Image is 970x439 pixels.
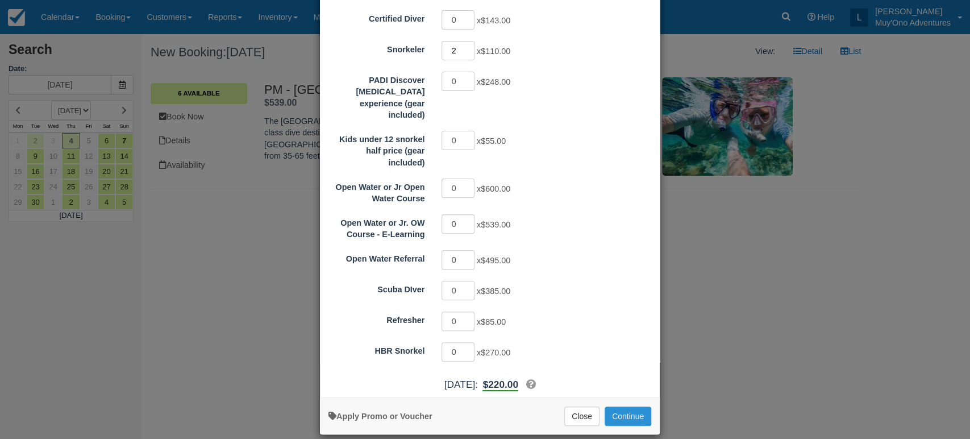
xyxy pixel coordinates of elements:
span: $270.00 [481,348,510,357]
label: Open Water or Jr Open Water Course [320,177,433,205]
span: $600.00 [481,184,510,193]
span: x [477,317,506,326]
label: Open Water or Jr. OW Course - E-Learning [320,213,433,241]
label: PADI Discover Scuba Diving experience (gear included) [320,71,433,121]
span: $85.00 [481,317,506,326]
span: $220.00 [482,379,518,390]
span: x [477,47,510,56]
label: Open Water Referral [320,249,433,265]
span: x [477,16,510,25]
input: Kids under 12 snorkel half price (gear included) [442,131,474,150]
label: Refresher [320,310,433,326]
span: $55.00 [481,136,506,146]
input: Open Water Referral [442,250,474,270]
button: Add to Booking [605,407,651,426]
label: Certified Diver [320,9,433,25]
span: $495.00 [481,256,510,265]
span: $385.00 [481,287,510,296]
input: Open Water or Jr. OW Course - E-Learning [442,214,474,234]
input: Certified Diver [442,10,474,30]
span: $143.00 [481,16,510,25]
input: HBR Snorkel [442,342,474,362]
label: HBR Snorkel [320,341,433,357]
input: Open Water or Jr Open Water Course [442,179,474,198]
span: $110.00 [481,47,510,56]
label: Scuba DIver [320,280,433,296]
label: Snorkeler [320,40,433,56]
input: Scuba DIver [442,281,474,300]
span: $248.00 [481,77,510,86]
button: Close [564,407,600,426]
span: x [477,348,510,357]
span: x [477,287,510,296]
span: x [477,256,510,265]
input: Snorkeler [442,41,474,60]
span: x [477,136,506,146]
span: $539.00 [481,220,510,229]
input: PADI Discover Scuba Diving experience (gear included) [442,72,474,91]
input: Refresher [442,312,474,331]
span: x [477,184,510,193]
label: Kids under 12 snorkel half price (gear included) [320,130,433,169]
span: x [477,77,510,86]
span: x [477,220,510,229]
a: Apply Voucher [328,412,432,421]
div: [DATE]: [320,378,660,392]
